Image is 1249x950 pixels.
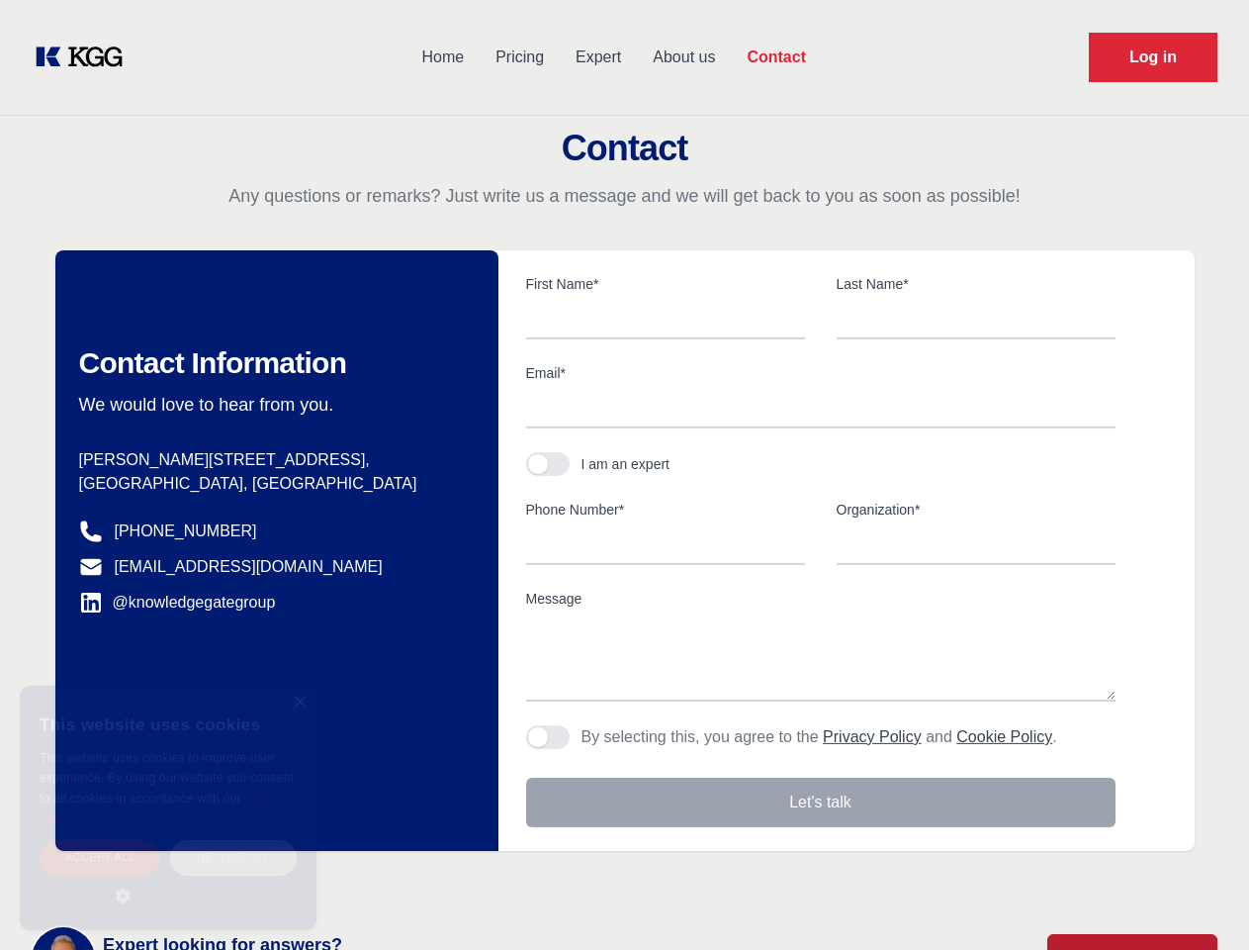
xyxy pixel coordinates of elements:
[581,725,1057,749] p: By selecting this, you agree to the and .
[24,184,1225,208] p: Any questions or remarks? Just write us a message and we will get back to you as soon as possible!
[581,454,670,474] div: I am an expert
[24,129,1225,168] h2: Contact
[79,472,467,496] p: [GEOGRAPHIC_DATA], [GEOGRAPHIC_DATA]
[79,393,467,417] p: We would love to hear from you.
[405,32,480,83] a: Home
[526,500,805,520] label: Phone Number*
[731,32,822,83] a: Contact
[480,32,560,83] a: Pricing
[526,778,1115,827] button: Let's talk
[40,751,294,806] span: This website uses cookies to improve user experience. By using our website you consent to all coo...
[956,728,1052,745] a: Cookie Policy
[79,591,276,615] a: @knowledgegategroup
[40,840,160,875] div: Accept all
[837,500,1115,520] label: Organization*
[170,840,297,875] div: Decline all
[79,448,467,472] p: [PERSON_NAME][STREET_ADDRESS],
[1089,33,1217,82] a: Request Demo
[292,696,307,711] div: Close
[1150,855,1249,950] iframe: Chat Widget
[526,274,805,294] label: First Name*
[115,520,257,543] a: [PHONE_NUMBER]
[79,345,467,381] h2: Contact Information
[837,274,1115,294] label: Last Name*
[637,32,731,83] a: About us
[40,793,281,824] a: Cookie Policy
[115,555,383,579] a: [EMAIL_ADDRESS][DOMAIN_NAME]
[526,589,1115,609] label: Message
[560,32,637,83] a: Expert
[32,42,138,73] a: KOL Knowledge Platform: Talk to Key External Experts (KEE)
[526,363,1115,383] label: Email*
[823,728,922,745] a: Privacy Policy
[40,701,297,748] div: This website uses cookies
